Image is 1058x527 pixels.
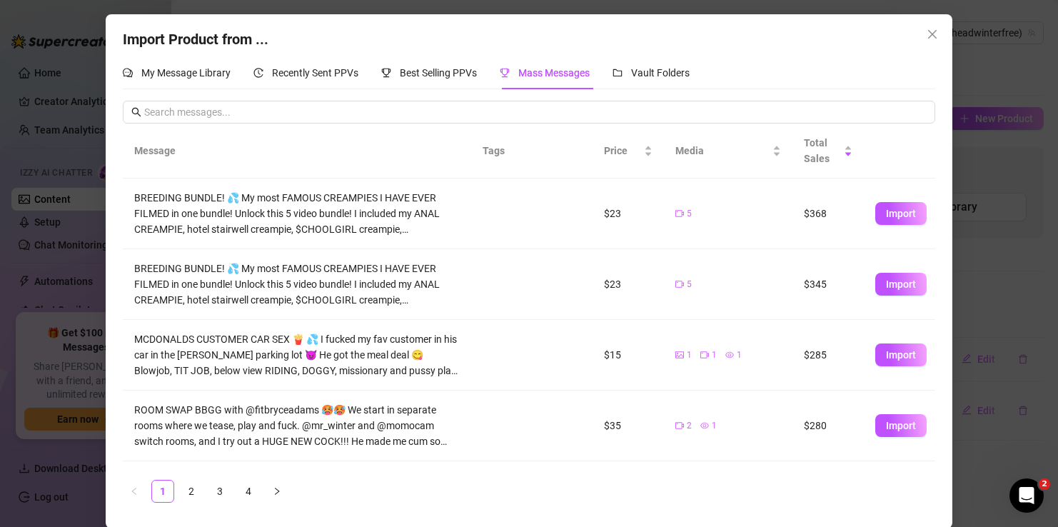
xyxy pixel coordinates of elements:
[266,480,288,503] li: Next Page
[273,487,281,496] span: right
[921,23,944,46] button: Close
[593,124,664,179] th: Price
[181,481,202,502] a: 2
[381,68,391,78] span: trophy
[631,67,690,79] span: Vault Folders
[886,278,916,290] span: Import
[1009,478,1044,513] iframe: Intercom live chat
[123,124,471,179] th: Message
[593,320,664,391] td: $15
[604,143,641,159] span: Price
[518,67,590,79] span: Mass Messages
[700,351,709,359] span: video-camera
[792,179,864,249] td: $368
[1039,478,1050,490] span: 2
[151,480,174,503] li: 1
[131,107,141,117] span: search
[675,351,684,359] span: picture
[921,29,944,40] span: Close
[737,348,742,362] span: 1
[272,67,358,79] span: Recently Sent PPVs
[208,480,231,503] li: 3
[675,143,770,159] span: Media
[152,481,173,502] a: 1
[130,487,138,496] span: left
[253,68,263,78] span: history
[123,68,133,78] span: comment
[141,67,231,79] span: My Message Library
[675,209,684,218] span: video-camera
[712,419,717,433] span: 1
[123,480,146,503] li: Previous Page
[886,208,916,219] span: Import
[593,249,664,320] td: $23
[471,124,557,179] th: Tags
[712,348,717,362] span: 1
[804,135,841,166] span: Total Sales
[875,202,927,225] button: Import
[886,420,916,431] span: Import
[886,349,916,361] span: Import
[400,67,477,79] span: Best Selling PPVs
[792,320,864,391] td: $285
[792,391,864,461] td: $280
[123,480,146,503] button: left
[875,273,927,296] button: Import
[134,190,460,237] div: BREEDING BUNDLE! 💦 My most FAMOUS CREAMPIES I HAVE EVER FILMED in one bundle! Unlock this 5 video...
[792,124,864,179] th: Total Sales
[725,351,734,359] span: eye
[700,421,709,430] span: eye
[593,179,664,249] td: $23
[664,124,792,179] th: Media
[593,391,664,461] td: $35
[238,481,259,502] a: 4
[675,280,684,288] span: video-camera
[687,278,692,291] span: 5
[123,31,268,48] span: Import Product from ...
[134,331,460,378] div: MCDONALDS CUSTOMER CAR SEX 🍟 💦 I fucked my fav customer in his car in the [PERSON_NAME] parking l...
[134,261,460,308] div: BREEDING BUNDLE! 💦 My most FAMOUS CREAMPIES I HAVE EVER FILMED in one bundle! Unlock this 5 video...
[134,402,460,449] div: ROOM SWAP BBGG with @fitbryceadams 🥵🥵 We start in separate rooms where we tease, play and fuck. @...
[266,480,288,503] button: right
[675,421,684,430] span: video-camera
[875,343,927,366] button: Import
[687,348,692,362] span: 1
[613,68,623,78] span: folder
[687,207,692,221] span: 5
[687,419,692,433] span: 2
[500,68,510,78] span: trophy
[144,104,927,120] input: Search messages...
[209,481,231,502] a: 3
[875,414,927,437] button: Import
[180,480,203,503] li: 2
[237,480,260,503] li: 4
[927,29,938,40] span: close
[792,249,864,320] td: $345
